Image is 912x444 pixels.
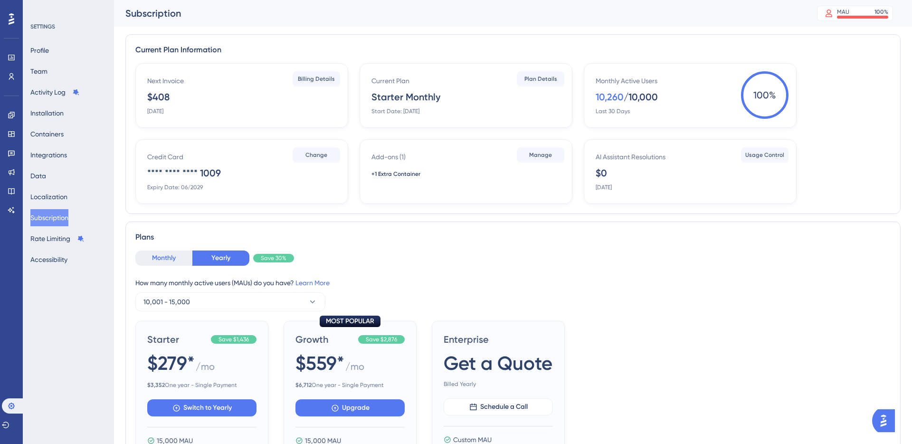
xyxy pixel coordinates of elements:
button: Rate Limiting [30,230,85,247]
div: / 10,000 [624,90,658,104]
button: Subscription [30,209,68,226]
button: Manage [517,147,564,163]
span: One year - Single Payment [147,381,256,389]
span: Usage Control [745,151,784,159]
div: Credit Card [147,151,183,163]
button: Integrations [30,146,67,164]
b: $ 6,712 [295,382,312,388]
div: SETTINGS [30,23,107,30]
button: Plan Details [517,71,564,87]
div: $0 [596,166,607,180]
div: Add-ons ( 1 ) [371,151,406,163]
div: [DATE] [596,183,612,191]
span: Save $1,436 [218,336,249,343]
button: Activity Log [30,84,80,101]
button: Data [30,167,46,184]
span: / mo [345,360,364,377]
span: / mo [196,360,215,377]
button: Monthly [135,251,192,266]
button: Localization [30,188,67,205]
div: Plans [135,232,891,243]
div: Starter Monthly [371,90,440,104]
b: $ 3,352 [147,382,165,388]
div: [DATE] [147,107,163,115]
div: Current Plan Information [135,44,891,56]
span: Change [305,151,327,159]
span: $279* [147,350,195,376]
div: Subscription [125,7,793,20]
div: Start Date: [DATE] [371,107,419,115]
div: $408 [147,90,170,104]
button: Accessibility [30,251,67,268]
span: Save 30% [261,254,286,262]
span: Growth [295,333,354,346]
span: Get a Quote [444,350,552,376]
div: +1 Extra Container [371,170,421,178]
div: Monthly Active Users [596,75,657,87]
div: Last 30 Days [596,107,630,115]
button: Profile [30,42,49,59]
span: Starter [147,333,207,346]
button: Schedule a Call [444,398,553,415]
div: 10,260 [596,90,624,104]
span: 10,001 - 15,000 [143,296,190,308]
span: Billing Details [298,75,335,83]
span: Enterprise [444,333,553,346]
button: Switch to Yearly [147,399,256,416]
span: $559* [295,350,344,376]
span: Save $2,876 [366,336,397,343]
button: 10,001 - 15,000 [135,292,325,311]
div: How many monthly active users (MAUs) do you have? [135,277,891,289]
div: MOST POPULAR [320,316,380,327]
div: AI Assistant Resolutions [596,151,665,163]
button: Change [293,147,340,163]
span: 100 % [741,71,788,119]
iframe: UserGuiding AI Assistant Launcher [872,406,901,435]
span: Upgrade [342,402,370,414]
div: Next Invoice [147,75,184,87]
button: Containers [30,125,64,143]
span: Billed Yearly [444,380,553,388]
div: Expiry Date: 06/2029 [147,183,203,191]
span: One year - Single Payment [295,381,405,389]
div: 100 % [874,8,888,16]
div: MAU [837,8,849,16]
button: Installation [30,105,64,122]
button: Team [30,63,47,80]
span: Schedule a Call [480,401,528,413]
button: Usage Control [741,147,788,163]
span: Switch to Yearly [183,402,232,414]
button: Upgrade [295,399,405,416]
span: Plan Details [524,75,557,83]
span: Manage [529,151,552,159]
button: Billing Details [293,71,340,87]
button: Yearly [192,251,249,266]
div: Current Plan [371,75,409,87]
a: Learn More [295,279,330,287]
